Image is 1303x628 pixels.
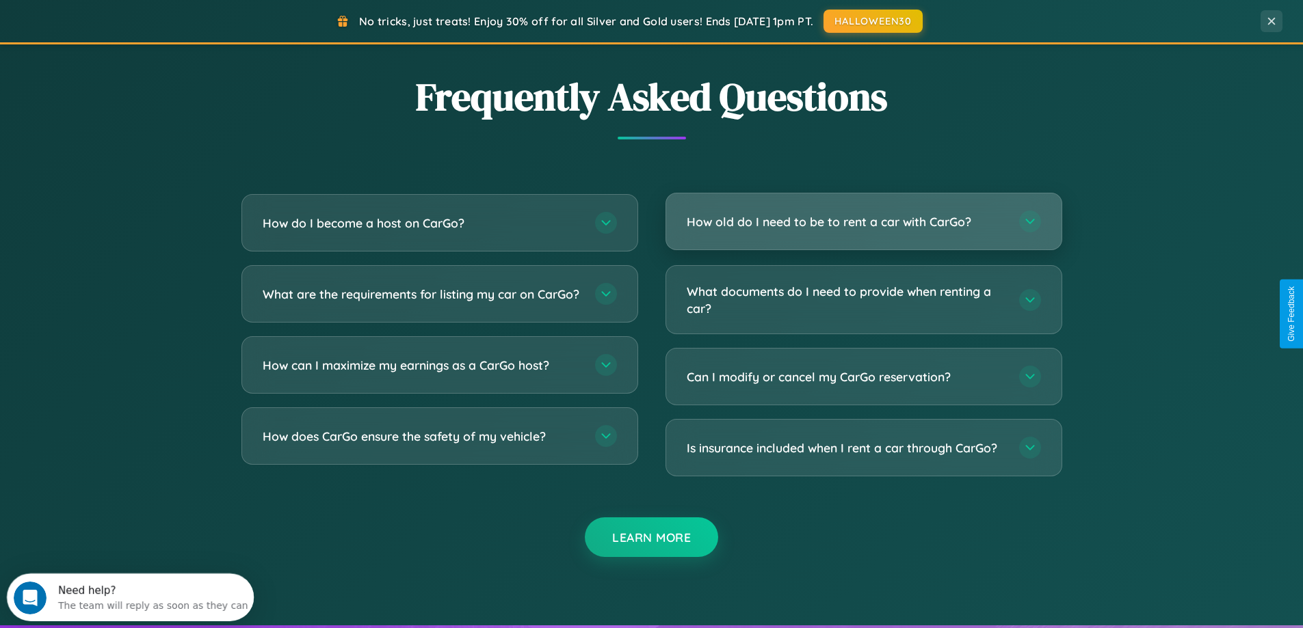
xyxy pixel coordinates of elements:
h3: Is insurance included when I rent a car through CarGo? [687,439,1005,456]
h3: What documents do I need to provide when renting a car? [687,283,1005,316]
h3: How can I maximize my earnings as a CarGo host? [263,357,581,374]
iframe: Intercom live chat discovery launcher [7,573,254,621]
h3: What are the requirements for listing my car on CarGo? [263,286,581,303]
h3: Can I modify or cancel my CarGo reservation? [687,368,1005,385]
h3: How old do I need to be to rent a car with CarGo? [687,213,1005,230]
h3: How do I become a host on CarGo? [263,215,581,232]
button: Learn More [585,517,718,557]
div: Need help? [51,12,241,23]
iframe: Intercom live chat [14,582,47,614]
h3: How does CarGo ensure the safety of my vehicle? [263,428,581,445]
div: Open Intercom Messenger [5,5,254,43]
div: The team will reply as soon as they can [51,23,241,37]
span: No tricks, just treats! Enjoy 30% off for all Silver and Gold users! Ends [DATE] 1pm PT. [359,14,813,28]
div: Give Feedback [1287,286,1296,342]
button: HALLOWEEN30 [824,10,923,33]
h2: Frequently Asked Questions [241,70,1062,123]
